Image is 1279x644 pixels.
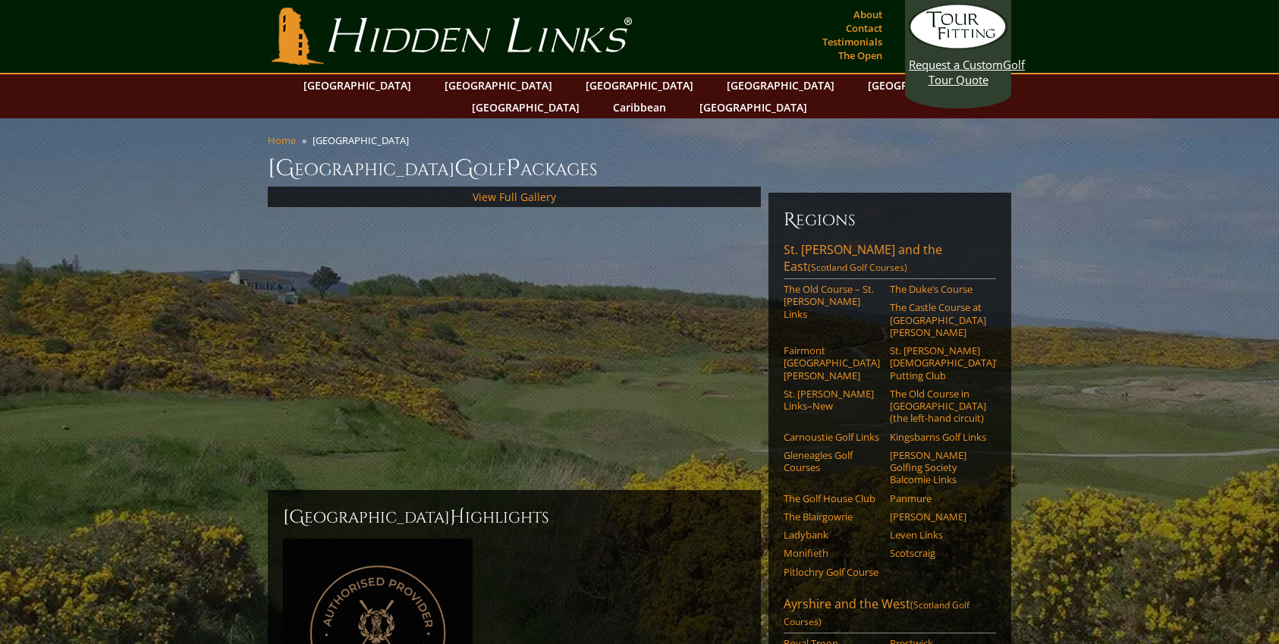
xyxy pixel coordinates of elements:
span: Request a Custom [909,57,1003,72]
a: Fairmont [GEOGRAPHIC_DATA][PERSON_NAME] [784,344,880,382]
a: [GEOGRAPHIC_DATA] [578,74,701,96]
span: (Scotland Golf Courses) [808,261,907,274]
a: Scotscraig [890,547,986,559]
a: The Open [834,45,886,66]
a: St. [PERSON_NAME] and the East(Scotland Golf Courses) [784,241,996,279]
a: [GEOGRAPHIC_DATA] [719,74,842,96]
span: (Scotland Golf Courses) [784,598,969,628]
li: [GEOGRAPHIC_DATA] [313,134,415,147]
a: The Blairgowrie [784,510,880,523]
a: [PERSON_NAME] Golfing Society Balcomie Links [890,449,986,486]
a: [GEOGRAPHIC_DATA] [296,74,419,96]
a: [GEOGRAPHIC_DATA] [692,96,815,118]
a: St. [PERSON_NAME] [DEMOGRAPHIC_DATA]’ Putting Club [890,344,986,382]
a: Contact [842,17,886,39]
span: H [450,505,465,529]
a: Testimonials [819,31,886,52]
span: G [454,153,473,184]
a: Monifieth [784,547,880,559]
a: Caribbean [605,96,674,118]
a: The Golf House Club [784,492,880,504]
a: Ladybank [784,529,880,541]
h2: [GEOGRAPHIC_DATA] ighlights [283,505,746,529]
span: P [506,153,520,184]
a: The Castle Course at [GEOGRAPHIC_DATA][PERSON_NAME] [890,301,986,338]
a: [GEOGRAPHIC_DATA] [437,74,560,96]
a: St. [PERSON_NAME] Links–New [784,388,880,413]
a: The Old Course – St. [PERSON_NAME] Links [784,283,880,320]
a: [PERSON_NAME] [890,510,986,523]
a: Gleneagles Golf Courses [784,449,880,474]
a: Kingsbarns Golf Links [890,431,986,443]
a: Carnoustie Golf Links [784,431,880,443]
a: View Full Gallery [473,190,556,204]
a: The Duke’s Course [890,283,986,295]
h1: [GEOGRAPHIC_DATA] olf ackages [268,153,1011,184]
a: Panmure [890,492,986,504]
a: Request a CustomGolf Tour Quote [909,4,1007,87]
a: About [850,4,886,25]
a: Pitlochry Golf Course [784,566,880,578]
a: Ayrshire and the West(Scotland Golf Courses) [784,595,996,633]
h6: Regions [784,208,996,232]
a: The Old Course in [GEOGRAPHIC_DATA] (the left-hand circuit) [890,388,986,425]
a: [GEOGRAPHIC_DATA] [860,74,983,96]
a: [GEOGRAPHIC_DATA] [464,96,587,118]
a: Leven Links [890,529,986,541]
a: Home [268,134,296,147]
